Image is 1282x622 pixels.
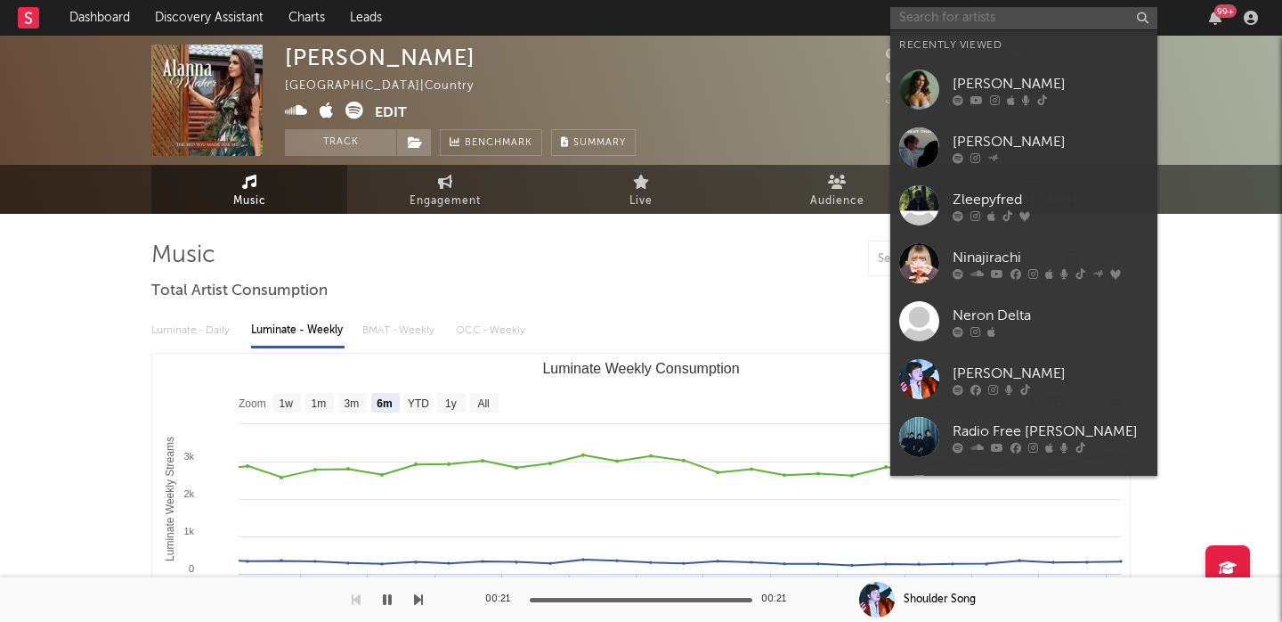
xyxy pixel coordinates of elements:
text: 1w [280,397,294,410]
div: Neron Delta [953,305,1148,326]
span: Summary [573,138,626,148]
span: Live [629,191,653,212]
text: All [477,397,489,410]
text: 3m [345,397,360,410]
div: 00:21 [485,589,521,610]
input: Search for artists [890,7,1157,29]
div: Radio Free [PERSON_NAME] [953,421,1148,442]
a: [PERSON_NAME] [890,350,1157,408]
text: Luminate Weekly Streams [164,437,176,561]
a: [PERSON_NAME] [890,61,1157,119]
span: Audience [810,191,864,212]
span: Benchmark [465,133,532,154]
div: Recently Viewed [899,35,1148,56]
div: Shoulder Song [904,592,976,608]
text: YTD [408,397,429,410]
div: [PERSON_NAME] [953,131,1148,152]
a: Neron Delta [890,292,1157,350]
a: Live [543,165,739,214]
text: 3k [183,451,194,462]
a: Ninajirachi [890,234,1157,292]
text: Zoom [239,397,266,410]
text: 1k [183,526,194,536]
a: [PERSON_NAME] [890,119,1157,176]
span: Jump Score: 60.1 [886,94,990,106]
button: Track [285,129,396,156]
div: [GEOGRAPHIC_DATA] | Country [285,76,494,97]
span: Total Artist Consumption [151,281,328,302]
div: Luminate - Weekly [251,315,345,346]
input: Search by song name or URL [869,252,1057,266]
text: 2k [183,488,194,499]
a: Zleepyfred [890,176,1157,234]
button: 99+ [1209,11,1221,25]
text: Luminate Weekly Consumption [542,361,739,376]
span: Engagement [410,191,481,212]
a: Benchmark [440,129,542,156]
div: [PERSON_NAME] [953,363,1148,384]
div: 99 + [1214,4,1237,18]
div: [PERSON_NAME] [285,45,475,70]
text: 1m [312,397,327,410]
a: Music [151,165,347,214]
span: Music [233,191,266,212]
a: Audience [739,165,935,214]
div: 00:21 [761,589,797,610]
text: 1y [445,397,457,410]
span: 4,258 Monthly Listeners [886,73,1049,85]
a: [PERSON_NAME] [890,466,1157,524]
div: Ninajirachi [953,247,1148,268]
button: Summary [551,129,636,156]
text: 0 [189,563,194,574]
div: [PERSON_NAME] [953,73,1148,94]
div: Zleepyfred [953,189,1148,210]
span: 683 [886,49,929,61]
text: 6m [377,397,392,410]
button: Edit [375,102,407,124]
a: Radio Free [PERSON_NAME] [890,408,1157,466]
a: Engagement [347,165,543,214]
